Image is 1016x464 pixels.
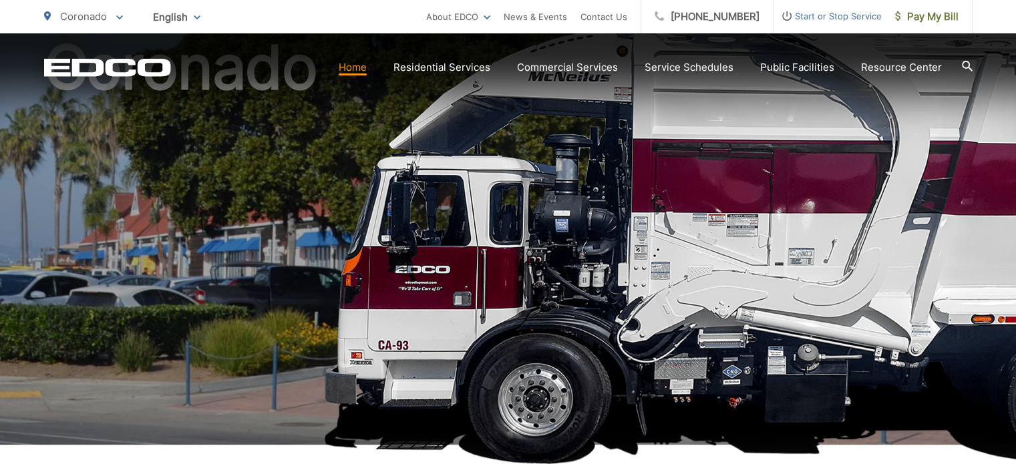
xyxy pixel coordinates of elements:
a: About EDCO [426,9,490,25]
span: English [143,5,210,29]
a: Contact Us [580,9,627,25]
a: Public Facilities [760,59,834,75]
span: Pay My Bill [895,9,959,25]
h1: Coronado [44,34,973,457]
a: Resource Center [861,59,942,75]
a: EDCD logo. Return to the homepage. [44,58,171,77]
a: Home [339,59,367,75]
a: News & Events [504,9,567,25]
span: Coronado [60,10,107,23]
a: Commercial Services [517,59,618,75]
a: Service Schedules [645,59,733,75]
a: Residential Services [393,59,490,75]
